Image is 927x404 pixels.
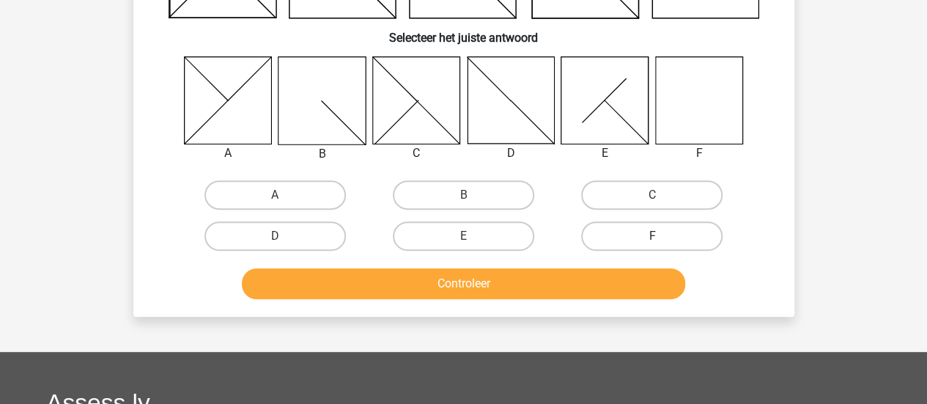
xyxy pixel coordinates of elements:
[267,145,377,163] div: B
[644,144,755,162] div: F
[173,144,284,162] div: A
[393,180,534,210] label: B
[204,221,346,251] label: D
[157,19,771,45] h6: Selecteer het juiste antwoord
[393,221,534,251] label: E
[456,144,566,162] div: D
[204,180,346,210] label: A
[581,180,723,210] label: C
[361,144,472,162] div: C
[242,268,685,299] button: Controleer
[581,221,723,251] label: F
[550,144,660,162] div: E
